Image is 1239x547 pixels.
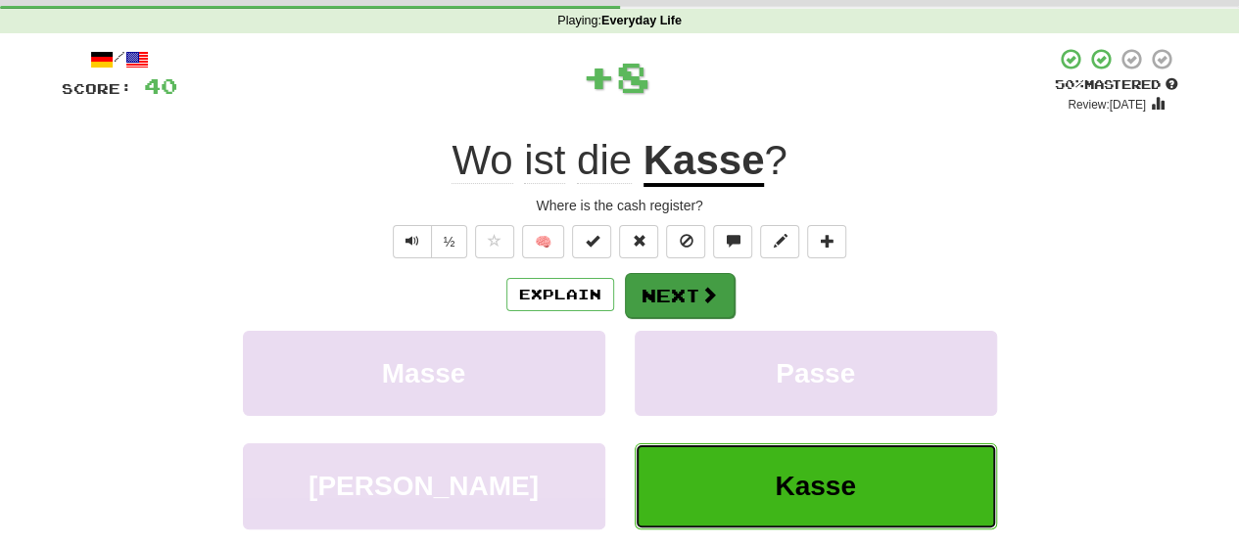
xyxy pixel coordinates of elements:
[62,47,177,71] div: /
[475,225,514,258] button: Favorite sentence (alt+f)
[393,225,432,258] button: Play sentence audio (ctl+space)
[582,47,616,106] span: +
[616,52,650,101] span: 8
[452,137,512,184] span: Wo
[1055,76,1084,92] span: 50 %
[635,331,997,416] button: Passe
[62,80,132,97] span: Score:
[760,225,799,258] button: Edit sentence (alt+d)
[144,73,177,98] span: 40
[601,14,682,27] strong: Everyday Life
[572,225,611,258] button: Set this sentence to 100% Mastered (alt+m)
[243,331,605,416] button: Masse
[643,137,765,187] u: Kasse
[243,443,605,528] button: [PERSON_NAME]
[62,196,1178,215] div: Where is the cash register?
[713,225,752,258] button: Discuss sentence (alt+u)
[382,358,466,388] span: Masse
[431,225,468,258] button: ½
[635,443,997,528] button: Kasse
[1055,76,1178,94] div: Mastered
[522,225,564,258] button: 🧠
[666,225,705,258] button: Ignore sentence (alt+i)
[577,137,632,184] span: die
[625,273,735,318] button: Next
[524,137,565,184] span: ist
[764,137,786,183] span: ?
[506,278,614,311] button: Explain
[776,358,855,388] span: Passe
[389,225,468,258] div: Text-to-speech controls
[775,471,856,501] span: Kasse
[807,225,846,258] button: Add to collection (alt+a)
[1068,98,1146,112] small: Review: [DATE]
[619,225,658,258] button: Reset to 0% Mastered (alt+r)
[309,471,539,501] span: [PERSON_NAME]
